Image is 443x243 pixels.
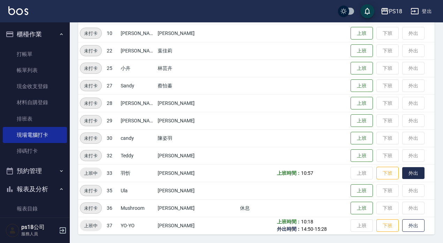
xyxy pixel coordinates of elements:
span: 10:18 [301,219,313,224]
a: 報表目錄 [3,201,67,217]
td: [PERSON_NAME] [156,147,238,164]
td: 37 [105,217,119,234]
span: 未打卡 [80,100,102,107]
td: 32 [105,147,119,164]
span: 未打卡 [80,30,102,37]
td: [PERSON_NAME] [156,182,238,199]
td: 蔡怡蓁 [156,77,238,94]
button: PS18 [378,4,405,19]
td: 27 [105,77,119,94]
button: 下班 [376,167,399,180]
td: 28 [105,94,119,112]
h5: ps18公司 [21,224,57,231]
td: [PERSON_NAME] [156,112,238,129]
td: Mushroom [119,199,156,217]
b: 上班時間： [277,219,301,224]
button: 上班 [351,79,373,92]
td: 36 [105,199,119,217]
span: 未打卡 [80,117,102,124]
a: 消費分析儀表板 [3,217,67,233]
img: Logo [8,6,28,15]
td: 30 [105,129,119,147]
td: [PERSON_NAME] [156,24,238,42]
img: Person [6,223,20,237]
button: 上班 [351,132,373,145]
span: 未打卡 [80,82,102,90]
a: 材料自購登錄 [3,94,67,110]
span: 上班中 [80,170,102,177]
button: 上班 [351,44,373,57]
td: [PERSON_NAME] [119,42,156,59]
button: 上班 [351,62,373,75]
td: 35 [105,182,119,199]
td: 陳姿羽 [156,129,238,147]
td: 小卉 [119,59,156,77]
p: 服務人員 [21,231,57,237]
span: 10:57 [301,170,313,176]
span: 未打卡 [80,135,102,142]
button: 外出 [402,167,425,179]
td: [PERSON_NAME] [156,199,238,217]
a: 打帳單 [3,46,67,62]
td: [PERSON_NAME] [119,112,156,129]
span: 15:28 [315,226,327,232]
span: 未打卡 [80,152,102,159]
td: Ula [119,182,156,199]
button: save [360,4,374,18]
button: 預約管理 [3,162,67,180]
td: - [275,217,349,234]
button: 櫃檯作業 [3,25,67,43]
td: [PERSON_NAME] [156,217,238,234]
td: [PERSON_NAME] [119,24,156,42]
td: YO-YO [119,217,156,234]
button: 上班 [351,202,373,215]
td: Sandy [119,77,156,94]
button: 上班 [351,27,373,40]
td: 休息 [238,199,275,217]
td: 33 [105,164,119,182]
a: 掃碼打卡 [3,143,67,159]
td: 25 [105,59,119,77]
span: 未打卡 [80,47,102,55]
span: 14:50 [301,226,313,232]
button: 上班 [351,149,373,162]
td: candy [119,129,156,147]
button: 登出 [408,5,435,18]
td: 羽忻 [119,164,156,182]
a: 現金收支登錄 [3,78,67,94]
a: 帳單列表 [3,62,67,78]
td: 葉佳莉 [156,42,238,59]
a: 現場電腦打卡 [3,127,67,143]
td: 29 [105,112,119,129]
span: 未打卡 [80,65,102,72]
td: [PERSON_NAME] [156,94,238,112]
td: [PERSON_NAME] [119,94,156,112]
td: Teddy [119,147,156,164]
td: 10 [105,24,119,42]
button: 上班 [351,114,373,127]
td: [PERSON_NAME] [156,164,238,182]
a: 排班表 [3,111,67,127]
td: 林芸卉 [156,59,238,77]
button: 外出 [402,219,425,232]
span: 未打卡 [80,205,102,212]
b: 上班時間： [277,170,301,176]
button: 上班 [351,184,373,197]
b: 外出時間： [277,226,301,232]
div: PS18 [389,7,402,16]
td: 22 [105,42,119,59]
span: 上班中 [80,222,102,229]
button: 報表及分析 [3,180,67,198]
button: 下班 [376,219,399,232]
button: 上班 [351,97,373,110]
span: 未打卡 [80,187,102,194]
